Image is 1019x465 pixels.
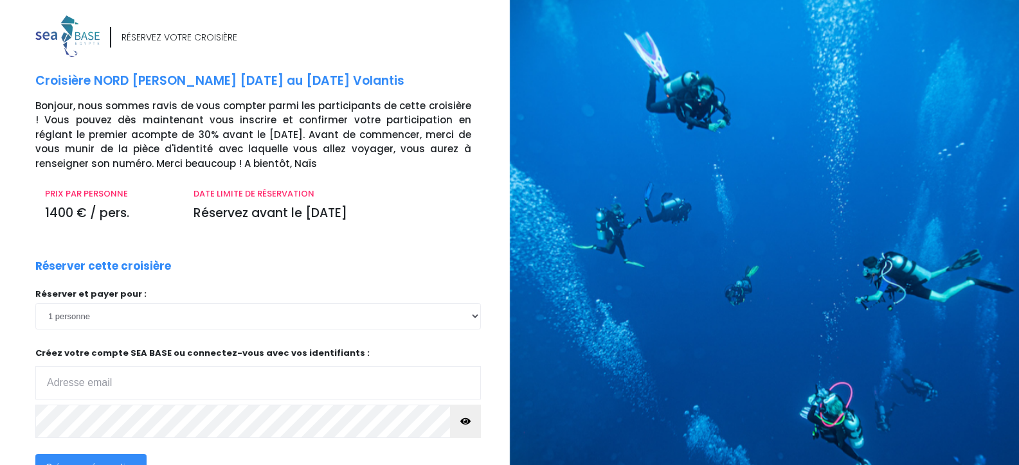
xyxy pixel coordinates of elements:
p: 1400 € / pers. [45,204,174,223]
p: Réserver cette croisière [35,258,171,275]
p: Réserver et payer pour : [35,288,481,301]
p: Croisière NORD [PERSON_NAME] [DATE] au [DATE] Volantis [35,72,500,91]
p: Bonjour, nous sommes ravis de vous compter parmi les participants de cette croisière ! Vous pouve... [35,99,500,171]
p: DATE LIMITE DE RÉSERVATION [194,188,471,200]
img: logo_color1.png [35,15,100,57]
p: Créez votre compte SEA BASE ou connectez-vous avec vos identifiants : [35,347,481,400]
p: Réservez avant le [DATE] [194,204,471,223]
p: PRIX PAR PERSONNE [45,188,174,200]
div: RÉSERVEZ VOTRE CROISIÈRE [122,31,237,44]
input: Adresse email [35,366,481,399]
